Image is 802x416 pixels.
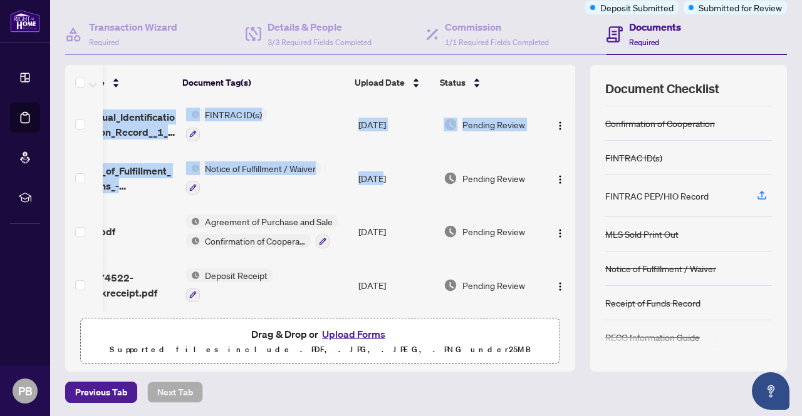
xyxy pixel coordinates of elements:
[147,382,203,403] button: Next Tab
[186,161,200,175] img: Status Icon
[445,19,549,34] h4: Commission
[186,108,267,141] button: Status IconFINTRAC ID(s)
[555,228,565,238] img: Logo
[88,342,552,357] p: Supported files include .PDF, .JPG, .JPEG, .PNG under 25 MB
[435,65,541,100] th: Status
[550,275,570,295] button: Logo
[605,80,719,98] span: Document Checklist
[462,225,525,238] span: Pending Review
[48,109,176,140] span: 630_Individual_Identification_Information_Record__1__-_OREA.pdf
[186,268,200,282] img: Status Icon
[445,38,549,47] span: 1/1 Required Fields Completed
[699,1,782,14] span: Submitted for Review
[48,270,176,300] span: 1758810174522-depositbankreceipt.pdf
[550,221,570,241] button: Logo
[444,225,457,238] img: Document Status
[462,278,525,292] span: Pending Review
[355,76,405,89] span: Upload Date
[65,382,137,403] button: Previous Tab
[462,171,525,185] span: Pending Review
[600,1,674,14] span: Deposit Submitted
[444,118,457,131] img: Document Status
[89,38,119,47] span: Required
[186,215,200,228] img: Status Icon
[200,234,311,248] span: Confirmation of Cooperation
[605,330,700,344] div: RECO Information Guide
[39,65,177,100] th: (10) File Name
[605,296,700,310] div: Receipt of Funds Record
[318,326,389,342] button: Upload Forms
[10,9,40,33] img: logo
[186,161,321,195] button: Status IconNotice of Fulfillment / Waiver
[353,151,439,205] td: [DATE]
[200,268,273,282] span: Deposit Receipt
[81,318,560,365] span: Drag & Drop orUpload FormsSupported files include .PDF, .JPG, .JPEG, .PNG under25MB
[555,121,565,131] img: Logo
[444,171,457,185] img: Document Status
[48,163,176,193] span: 124_Notice_of_Fulfillment_of_Conditions_-_Agreement_of_Purchase_and_Sale__v1__-__OREA 1.pdf
[605,151,662,165] div: FINTRAC ID(s)
[268,19,372,34] h4: Details & People
[462,118,525,131] span: Pending Review
[186,215,338,248] button: Status IconAgreement of Purchase and SaleStatus IconConfirmation of Cooperation
[186,268,273,302] button: Status IconDeposit Receipt
[353,258,439,312] td: [DATE]
[605,189,709,203] div: FINTRAC PEP/HIO Record
[605,116,715,130] div: Confirmation of Cooperation
[752,372,789,410] button: Open asap
[444,278,457,292] img: Document Status
[268,38,372,47] span: 3/3 Required Fields Completed
[350,65,435,100] th: Upload Date
[200,108,267,121] span: FINTRAC ID(s)
[605,227,679,241] div: MLS Sold Print Out
[555,175,565,185] img: Logo
[18,382,33,400] span: PB
[555,282,565,292] img: Logo
[353,98,439,151] td: [DATE]
[89,19,177,34] h4: Transaction Wizard
[605,261,716,275] div: Notice of Fulfillment / Waiver
[353,205,439,258] td: [DATE]
[200,215,338,228] span: Agreement of Purchase and Sale
[550,114,570,134] button: Logo
[440,76,466,89] span: Status
[177,65,350,100] th: Document Tag(s)
[186,234,200,248] img: Status Icon
[200,161,321,175] span: Notice of Fulfillment / Waiver
[629,38,659,47] span: Required
[186,108,200,121] img: Status Icon
[251,326,389,342] span: Drag & Drop or
[550,168,570,188] button: Logo
[629,19,681,34] h4: Documents
[75,382,127,402] span: Previous Tab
